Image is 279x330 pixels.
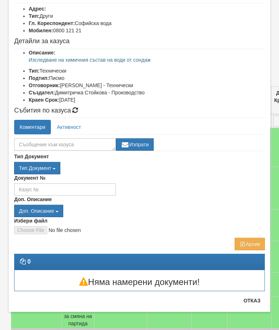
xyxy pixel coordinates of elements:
[14,174,45,182] label: Документ №
[14,205,63,217] button: Доп. Описание
[14,162,60,174] button: Тип Документ
[29,12,265,20] li: Други
[29,74,265,82] li: Писмо
[235,238,265,250] button: Архив
[14,183,116,196] input: Казус №
[29,67,265,74] li: Технически
[29,96,265,103] li: [DATE]
[29,27,265,34] li: 0800 121 21
[29,56,265,64] p: Изследване на химичния състав на води от сондаж
[14,120,51,134] a: Коментари
[19,165,51,171] span: Тип Документ
[14,162,265,174] div: Двоен клик, за изчистване на избраната стойност.
[29,20,75,26] b: Гл. Кореспондент:
[29,89,265,96] li: Димитричка Стойкова - Производство
[29,6,46,12] b: Адрес:
[19,208,54,214] span: Доп. Описание
[29,82,60,88] b: Отговорник:
[52,120,86,134] a: Активност
[116,138,154,151] button: Изпрати
[27,258,31,265] strong: 0
[29,13,40,19] b: Тип:
[29,28,53,33] b: Мобилен:
[15,277,264,287] h3: Няма намерени документи!
[14,107,265,114] h4: Събития по казуса
[14,205,265,217] div: Двоен клик, за изчистване на избраната стойност.
[29,50,55,56] b: Описание:
[14,196,52,203] label: Доп. Описание
[239,295,265,306] button: Отказ
[14,153,49,160] label: Тип Документ
[29,75,49,81] b: Подтип:
[29,68,40,74] b: Тип:
[14,217,48,224] label: Избери файл
[29,90,55,95] b: Създател:
[29,20,265,27] li: Софийска вода
[14,38,265,45] h4: Детайли за казуса
[29,97,59,103] b: Краен Срок:
[29,82,265,89] li: [PERSON_NAME] - Технически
